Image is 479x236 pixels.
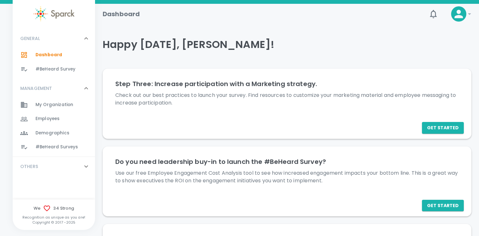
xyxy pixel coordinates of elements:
div: GENERAL [13,29,95,48]
p: GENERAL [20,35,40,42]
p: OTHERS [20,163,38,170]
a: Demographics [13,126,95,140]
span: My Organization [35,102,73,108]
p: MANAGEMENT [20,85,52,91]
p: Copyright © 2017 - 2025 [13,220,95,225]
p: Recognition as unique as you are! [13,215,95,220]
a: #BeHeard Surveys [13,140,95,154]
h1: Dashboard [103,9,140,19]
h6: Do you need leadership buy-in to launch the #BeHeard Survey? [115,157,459,167]
a: Sparck logo [13,6,95,21]
span: Employees [35,116,60,122]
div: GENERAL [13,48,95,79]
img: Sparck logo [33,6,74,21]
a: My Organization [13,98,95,112]
a: #BeHeard Survey [13,62,95,76]
h4: Happy [DATE], [PERSON_NAME]! [103,38,471,51]
div: MANAGEMENT [13,98,95,157]
span: Demographics [35,130,69,136]
button: Get Started [422,122,464,134]
a: Dashboard [13,48,95,62]
span: Dashboard [35,52,62,58]
a: Employees [13,112,95,126]
p: Check out our best practices to launch your survey. Find resources to customize your marketing ma... [115,91,459,107]
button: Get Started [422,200,464,212]
p: Use our free Employee Engagement Cost Analysis tool to see how increased engagement impacts your ... [115,169,459,185]
span: #BeHeard Surveys [35,144,78,150]
h6: Step Three: Increase participation with a Marketing strategy. [115,79,459,89]
span: #BeHeard Survey [35,66,75,72]
div: OTHERS [13,157,95,176]
span: We 34 Strong [13,205,95,212]
div: MANAGEMENT [13,79,95,98]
